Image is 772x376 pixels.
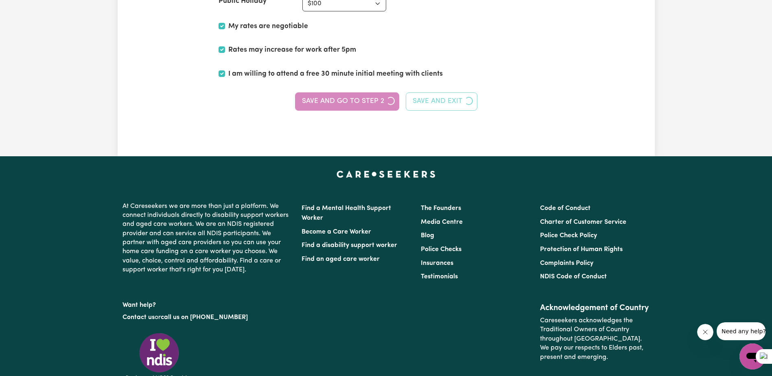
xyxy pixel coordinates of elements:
[228,21,308,32] label: My rates are negotiable
[122,199,292,278] p: At Careseekers we are more than just a platform. We connect individuals directly to disability su...
[421,205,461,212] a: The Founders
[697,324,713,340] iframe: Close message
[302,229,371,235] a: Become a Care Worker
[540,273,607,280] a: NDIS Code of Conduct
[302,205,391,221] a: Find a Mental Health Support Worker
[421,219,463,225] a: Media Centre
[302,242,397,249] a: Find a disability support worker
[228,45,356,55] label: Rates may increase for work after 5pm
[540,219,626,225] a: Charter of Customer Service
[337,171,435,177] a: Careseekers home page
[421,246,461,253] a: Police Checks
[540,313,650,365] p: Careseekers acknowledges the Traditional Owners of Country throughout [GEOGRAPHIC_DATA]. We pay o...
[421,232,434,239] a: Blog
[122,314,155,321] a: Contact us
[540,246,623,253] a: Protection of Human Rights
[540,303,650,313] h2: Acknowledgement of Country
[228,69,443,79] label: I am willing to attend a free 30 minute initial meeting with clients
[161,314,248,321] a: call us on [PHONE_NUMBER]
[122,310,292,325] p: or
[540,260,593,267] a: Complaints Policy
[421,260,453,267] a: Insurances
[717,322,765,340] iframe: Message from company
[5,6,49,12] span: Need any help?
[739,343,765,369] iframe: Button to launch messaging window
[540,205,590,212] a: Code of Conduct
[302,256,380,262] a: Find an aged care worker
[122,297,292,310] p: Want help?
[540,232,597,239] a: Police Check Policy
[421,273,458,280] a: Testimonials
